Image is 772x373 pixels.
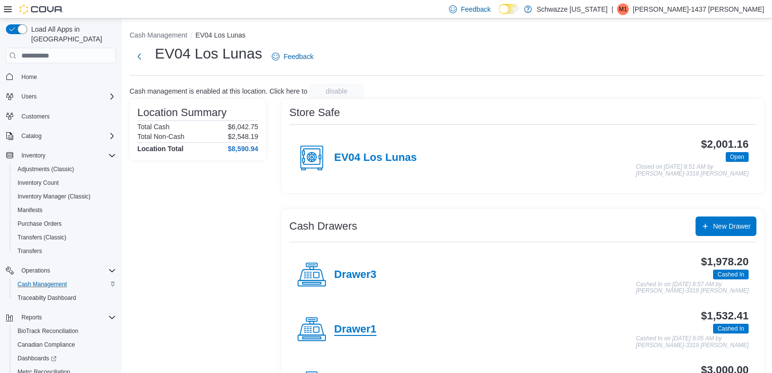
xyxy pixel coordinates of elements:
h3: $2,001.16 [701,138,749,150]
button: Operations [2,264,120,277]
a: Dashboards [14,353,60,364]
span: Transfers [18,247,42,255]
a: Cash Management [14,278,71,290]
nav: An example of EuiBreadcrumbs [130,30,764,42]
span: Customers [21,113,50,120]
span: Adjustments (Classic) [18,165,74,173]
span: Catalog [18,130,116,142]
a: Transfers (Classic) [14,232,70,243]
button: Cash Management [10,277,120,291]
span: Operations [18,265,116,276]
span: Home [18,70,116,82]
span: Feedback [283,52,313,61]
span: Traceabilty Dashboard [18,294,76,302]
button: Manifests [10,203,120,217]
span: Inventory [18,150,116,161]
button: Operations [18,265,54,276]
span: Cash Management [18,280,67,288]
span: Open [730,153,744,161]
button: Cash Management [130,31,187,39]
button: Inventory Count [10,176,120,190]
input: Dark Mode [499,4,519,14]
span: Operations [21,267,50,275]
span: Manifests [14,204,116,216]
span: Customers [18,110,116,122]
p: Closed on [DATE] 8:51 AM by [PERSON_NAME]-3319 [PERSON_NAME] [636,164,749,177]
h4: Location Total [137,145,184,153]
button: Reports [2,311,120,324]
span: Dashboards [18,354,56,362]
a: Inventory Manager (Classic) [14,191,94,202]
span: Canadian Compliance [14,339,116,351]
span: disable [326,86,347,96]
button: disable [309,83,364,99]
h4: EV04 Los Lunas [334,152,417,164]
button: Reports [18,312,46,323]
span: Inventory Manager (Classic) [14,191,116,202]
a: Transfers [14,245,46,257]
span: Inventory Manager (Classic) [18,193,91,200]
button: Home [2,69,120,83]
span: Dashboards [14,353,116,364]
span: M1 [619,3,627,15]
button: Transfers [10,244,120,258]
button: Purchase Orders [10,217,120,231]
button: New Drawer [696,216,756,236]
h1: EV04 Los Lunas [155,44,262,63]
span: Cashed In [717,270,744,279]
span: Users [21,93,37,100]
span: Open [726,152,749,162]
p: | [611,3,613,15]
button: EV04 Los Lunas [195,31,245,39]
button: Inventory Manager (Classic) [10,190,120,203]
h3: $1,532.41 [701,310,749,322]
a: Dashboards [10,352,120,365]
p: Cashed In on [DATE] 9:05 AM by [PERSON_NAME]-3319 [PERSON_NAME] [636,335,749,349]
span: Catalog [21,132,41,140]
a: Inventory Count [14,177,63,189]
button: Inventory [2,149,120,162]
button: BioTrack Reconciliation [10,324,120,338]
span: Transfers (Classic) [18,234,66,241]
button: Adjustments (Classic) [10,162,120,176]
h4: Drawer1 [334,323,377,336]
span: Transfers [14,245,116,257]
span: Manifests [18,206,42,214]
span: Reports [18,312,116,323]
span: New Drawer [713,221,751,231]
button: Users [2,90,120,103]
button: Catalog [2,129,120,143]
a: Canadian Compliance [14,339,79,351]
span: BioTrack Reconciliation [18,327,78,335]
h3: $1,978.20 [701,256,749,268]
h4: $8,590.94 [228,145,258,153]
button: Traceabilty Dashboard [10,291,120,305]
p: Schwazze [US_STATE] [537,3,608,15]
span: Purchase Orders [18,220,62,228]
button: Users [18,91,40,102]
span: Purchase Orders [14,218,116,230]
button: Canadian Compliance [10,338,120,352]
p: [PERSON_NAME]-1437 [PERSON_NAME] [633,3,764,15]
span: Feedback [461,4,490,14]
span: Inventory Count [18,179,59,187]
div: Mariah-1437 Marquez [617,3,629,15]
button: Transfers (Classic) [10,231,120,244]
a: Customers [18,111,54,122]
img: Cova [19,4,63,14]
span: Adjustments (Classic) [14,163,116,175]
span: Transfers (Classic) [14,232,116,243]
a: Feedback [268,47,317,66]
a: Manifests [14,204,46,216]
span: Cashed In [717,324,744,333]
p: Cash management is enabled at this location. Click here to [130,87,307,95]
p: $6,042.75 [228,123,258,131]
a: Purchase Orders [14,218,66,230]
span: Users [18,91,116,102]
span: Canadian Compliance [18,341,75,349]
a: Traceabilty Dashboard [14,292,80,304]
h4: Drawer3 [334,269,377,281]
p: Cashed In on [DATE] 8:57 AM by [PERSON_NAME]-3319 [PERSON_NAME] [636,281,749,294]
span: Reports [21,314,42,321]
